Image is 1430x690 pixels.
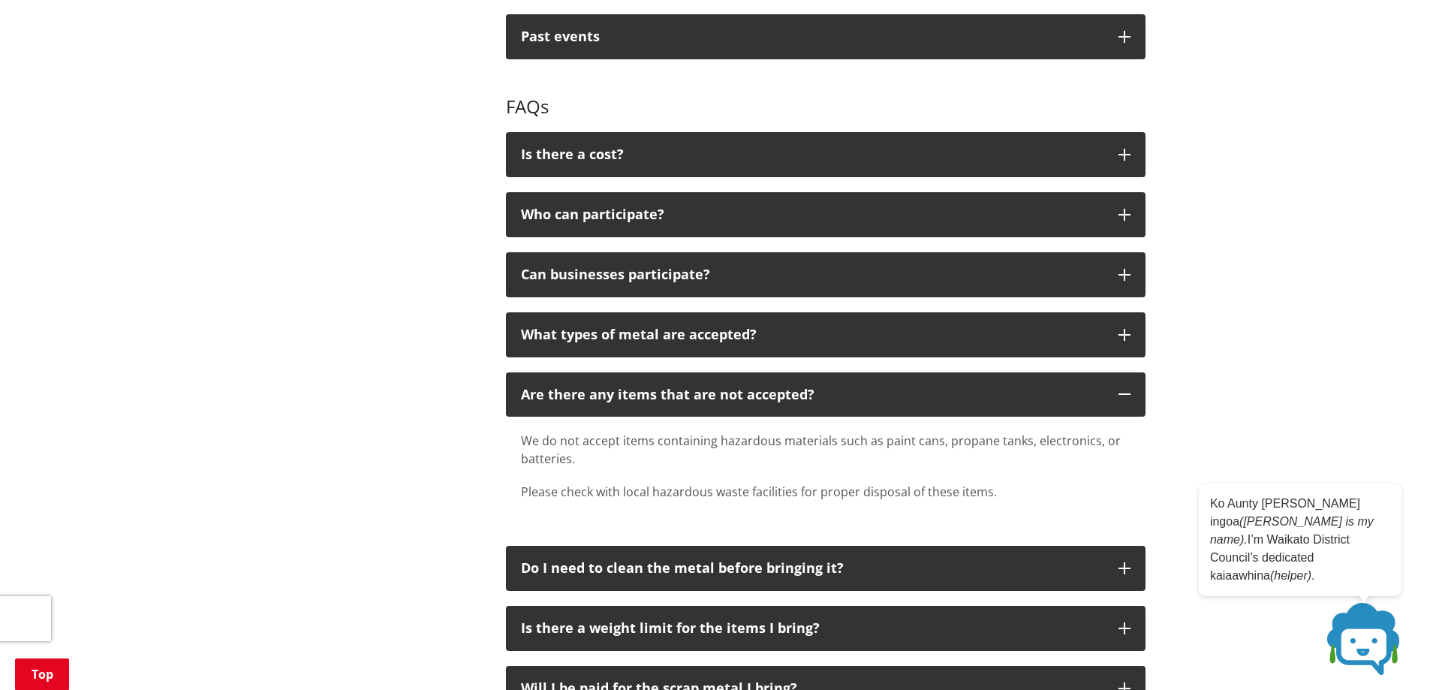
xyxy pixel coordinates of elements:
p: Please check with local hazardous waste facilities for proper disposal of these items. [521,483,1130,501]
button: Is there a cost? [506,132,1146,177]
div: Is there a cost? [521,147,1103,162]
p: We do not accept items containing hazardous materials such as paint cans, propane tanks, electron... [521,432,1130,468]
p: Who can participate? [521,207,1103,222]
button: Is there a weight limit for the items I bring? [506,606,1146,651]
em: (helper) [1270,569,1311,582]
p: Can businesses participate? [521,267,1103,282]
button: Who can participate? [506,192,1146,237]
a: Top [15,658,69,690]
div: Past events [521,29,1103,44]
h3: FAQs [506,74,1146,118]
p: What types of metal are accepted? [521,327,1103,342]
em: ([PERSON_NAME] is my name). [1210,515,1374,546]
p: Are there any items that are not accepted? [521,387,1103,402]
p: Is there a weight limit for the items I bring? [521,621,1103,636]
p: Do I need to clean the metal before bringing it? [521,561,1103,576]
button: Are there any items that are not accepted? [506,372,1146,417]
button: What types of metal are accepted? [506,312,1146,357]
button: Past events [506,14,1146,59]
p: Ko Aunty [PERSON_NAME] ingoa I’m Waikato District Council’s dedicated kaiaawhina . [1210,495,1390,585]
button: Do I need to clean the metal before bringing it? [506,546,1146,591]
button: Can businesses participate? [506,252,1146,297]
